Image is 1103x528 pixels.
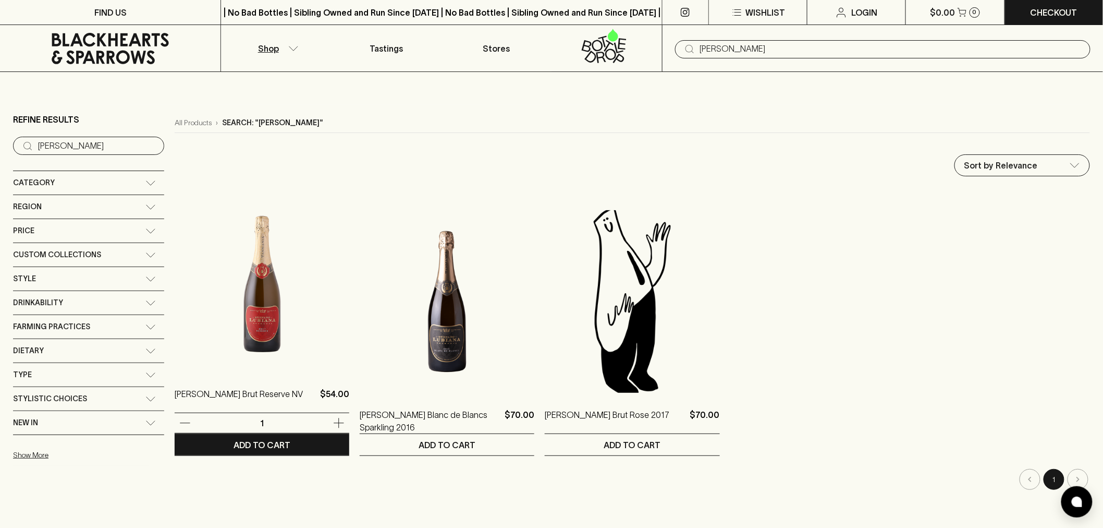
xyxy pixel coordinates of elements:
[258,42,279,55] p: Shop
[955,155,1089,176] div: Sort by Relevance
[13,296,63,309] span: Drinkability
[250,417,275,429] p: 1
[13,392,87,405] span: Stylistic Choices
[442,25,551,71] a: Stores
[505,409,534,434] p: $70.00
[175,469,1090,490] nav: pagination navigation
[13,411,164,435] div: New In
[175,388,303,413] a: [PERSON_NAME] Brut Reserve NV
[222,117,323,128] p: Search: "[PERSON_NAME]"
[964,159,1038,172] p: Sort by Relevance
[332,25,442,71] a: Tastings
[1044,469,1064,490] button: page 1
[13,344,44,357] span: Dietary
[13,195,164,219] div: Region
[221,25,331,71] button: Shop
[13,315,164,339] div: Farming Practices
[13,267,164,291] div: Style
[13,387,164,411] div: Stylistic Choices
[360,409,500,434] a: [PERSON_NAME] Blanc de Blancs Sparkling 2016
[852,6,878,19] p: Login
[94,6,127,19] p: FIND US
[13,368,32,381] span: Type
[690,409,720,434] p: $70.00
[13,339,164,363] div: Dietary
[13,243,164,267] div: Custom Collections
[360,210,534,393] img: Stefano Lubiana Blanc de Blancs Sparkling 2016
[13,248,101,261] span: Custom Collections
[320,388,349,413] p: $54.00
[13,200,42,213] span: Region
[483,42,510,55] p: Stores
[745,6,785,19] p: Wishlist
[545,409,669,434] a: [PERSON_NAME] Brut Rose 2017
[1072,497,1082,507] img: bubble-icon
[13,320,90,333] span: Farming Practices
[545,434,719,455] button: ADD TO CART
[604,439,660,451] p: ADD TO CART
[13,171,164,195] div: Category
[13,224,34,237] span: Price
[973,9,977,15] p: 0
[216,117,218,128] p: ›
[545,210,719,393] img: Blackhearts & Sparrows Man
[930,6,955,19] p: $0.00
[13,219,164,243] div: Price
[13,416,38,429] span: New In
[13,291,164,315] div: Drinkability
[175,189,349,372] img: Stefano Lubiana Brut Reserve NV
[13,113,79,126] p: Refine Results
[419,439,475,451] p: ADD TO CART
[13,363,164,387] div: Type
[370,42,403,55] p: Tastings
[175,434,349,455] button: ADD TO CART
[700,41,1082,57] input: Try "Pinot noir"
[38,138,156,154] input: Try “Pinot noir”
[13,176,55,189] span: Category
[13,272,36,285] span: Style
[234,439,290,451] p: ADD TO CART
[13,445,150,466] button: Show More
[175,117,212,128] a: All Products
[1031,6,1077,19] p: Checkout
[360,434,534,455] button: ADD TO CART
